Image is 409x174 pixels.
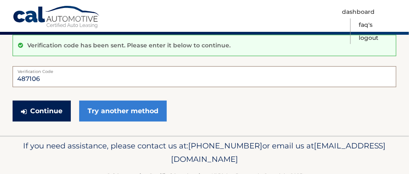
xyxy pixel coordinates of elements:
[27,42,230,49] p: Verification code has been sent. Please enter it below to continue.
[188,141,262,151] span: [PHONE_NUMBER]
[13,66,396,87] input: Verification Code
[13,66,396,73] label: Verification Code
[359,18,373,31] a: FAQ's
[171,141,386,164] span: [EMAIL_ADDRESS][DOMAIN_NAME]
[13,101,71,122] button: Continue
[359,31,378,44] a: Logout
[342,5,375,18] a: Dashboard
[79,101,167,122] a: Try another method
[13,139,396,166] p: If you need assistance, please contact us at: or email us at
[13,5,101,30] a: Cal Automotive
